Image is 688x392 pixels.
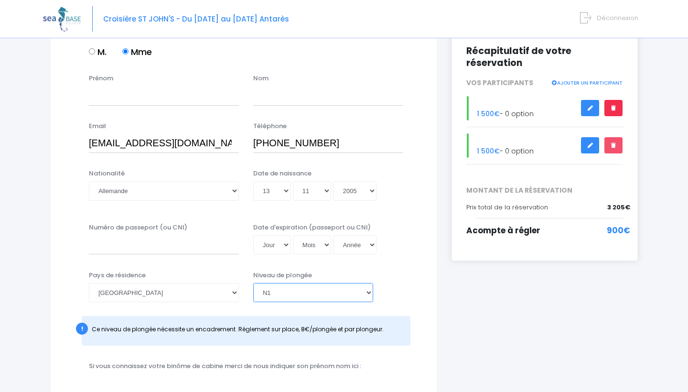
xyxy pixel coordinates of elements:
span: Croisière ST JOHN'S - Du [DATE] au [DATE] Antarès [103,14,289,24]
span: Prix total de la réservation [466,203,548,212]
h2: Récapitulatif de votre réservation [466,45,623,69]
label: Niveau de plongée [253,271,312,280]
input: Mme [122,48,129,54]
label: Pays de résidence [89,271,146,280]
input: M. [89,48,95,54]
div: ! [76,323,88,335]
label: Nom [253,74,269,83]
span: Ce niveau de plongée nécessite un encadrement. Règlement sur place, 8€/plongée et par plongeur. [92,325,384,333]
span: 1 500€ [477,146,500,156]
label: Numéro de passeport (ou CNI) [89,223,187,232]
span: MONTANT DE LA RÉSERVATION [459,185,630,196]
span: 3 205€ [607,203,630,212]
span: 900€ [607,225,630,237]
span: Déconnexion [597,13,638,22]
div: - 0 option [459,96,630,120]
a: AJOUTER UN PARTICIPANT [551,78,623,87]
label: Prénom [89,74,113,83]
label: Date d'expiration (passeport ou CNI) [253,223,371,232]
label: Téléphone [253,121,287,131]
label: Email [89,121,106,131]
label: M. [89,45,107,58]
span: 1 500€ [477,109,500,119]
label: Nationalité [89,169,125,178]
label: Date de naissance [253,169,312,178]
label: Mme [122,45,152,58]
div: VOS PARTICIPANTS [459,78,630,88]
div: - 0 option [459,133,630,158]
label: Si vous connaissez votre binôme de cabine merci de nous indiquer son prénom nom ici : [89,361,361,371]
span: Acompte à régler [466,225,540,236]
